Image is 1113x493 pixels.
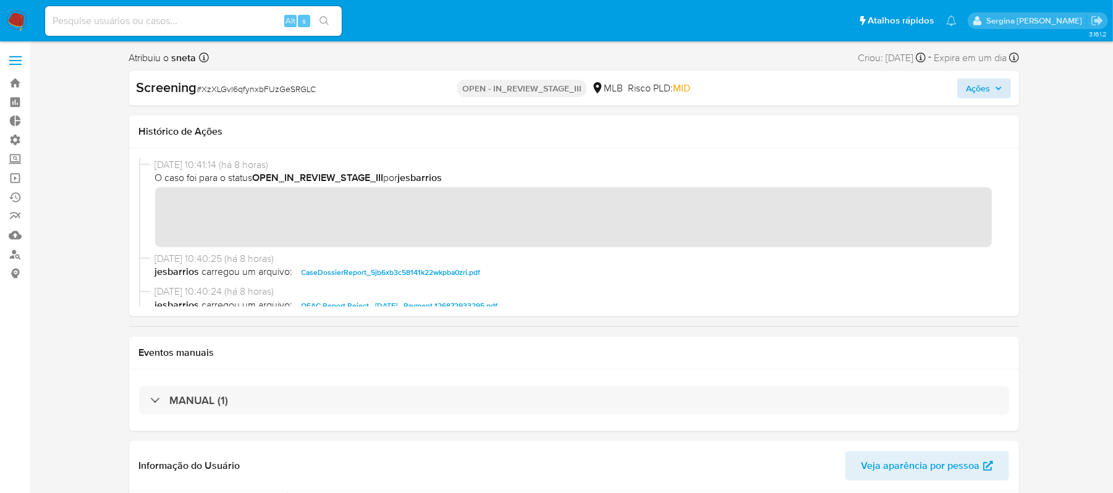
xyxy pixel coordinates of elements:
span: Expira em um dia [934,51,1007,65]
button: Ações [957,78,1011,98]
div: Criou: [DATE] [858,49,926,66]
input: Pesquise usuários ou casos... [45,13,342,29]
span: Risco PLD: [628,82,690,95]
span: s [302,15,306,27]
button: search-icon [311,12,337,30]
h1: Informação do Usuário [139,460,240,472]
span: Alt [286,15,295,27]
b: Screening [137,77,197,97]
a: Sair [1091,14,1104,27]
h1: Eventos manuais [139,347,1009,359]
h3: MANUAL (1) [170,394,229,407]
b: sneta [169,51,197,65]
span: MID [673,81,690,95]
span: Ações [966,78,990,98]
div: MLB [591,82,623,95]
span: Atribuiu o [129,51,197,65]
div: MANUAL (1) [139,386,1009,415]
button: Veja aparência por pessoa [845,451,1009,481]
a: Notificações [946,15,957,26]
span: - [928,49,931,66]
span: Atalhos rápidos [868,14,934,27]
p: OPEN - IN_REVIEW_STAGE_III [457,80,586,97]
p: sergina.neta@mercadolivre.com [986,15,1086,27]
span: Veja aparência por pessoa [861,451,980,481]
span: # XzXLGvl6qfynxbFUzGeSRGLC [197,83,316,95]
